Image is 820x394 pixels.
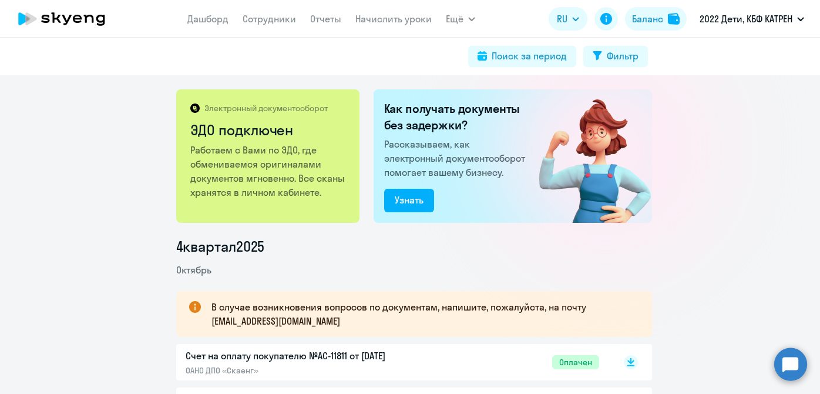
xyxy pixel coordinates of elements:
[668,13,680,25] img: balance
[552,355,599,369] span: Оплачен
[187,13,228,25] a: Дашборд
[632,12,663,26] div: Баланс
[395,193,424,207] div: Узнать
[243,13,296,25] a: Сотрудники
[446,7,475,31] button: Ещё
[211,300,631,328] p: В случае возникновения вопросов по документам, напишите, пожалуйста, на почту [EMAIL_ADDRESS][DOM...
[549,7,587,31] button: RU
[204,103,328,113] p: Электронный документооборот
[694,5,810,33] button: 2022 Дети, КБФ КАТРЕН
[186,349,432,363] p: Счет на оплату покупателю №AC-11811 от [DATE]
[186,365,432,376] p: ОАНО ДПО «Скаенг»
[384,137,530,179] p: Рассказываем, как электронный документооборот помогает вашему бизнесу.
[700,12,792,26] p: 2022 Дети, КБФ КАТРЕН
[607,49,638,63] div: Фильтр
[310,13,341,25] a: Отчеты
[176,264,211,276] span: Октябрь
[176,237,652,256] li: 4 квартал 2025
[190,143,347,199] p: Работаем с Вами по ЭДО, где обмениваемся оригиналами документов мгновенно. Все сканы хранятся в л...
[355,13,432,25] a: Начислить уроки
[492,49,567,63] div: Поиск за период
[557,12,567,26] span: RU
[186,349,599,376] a: Счет на оплату покупателю №AC-11811 от [DATE]ОАНО ДПО «Скаенг»Оплачен
[446,12,463,26] span: Ещё
[384,101,530,133] h2: Как получать документы без задержки?
[583,46,648,67] button: Фильтр
[520,89,652,223] img: connected
[190,121,347,139] h2: ЭДО подключен
[625,7,687,31] button: Балансbalance
[384,189,434,212] button: Узнать
[468,46,576,67] button: Поиск за период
